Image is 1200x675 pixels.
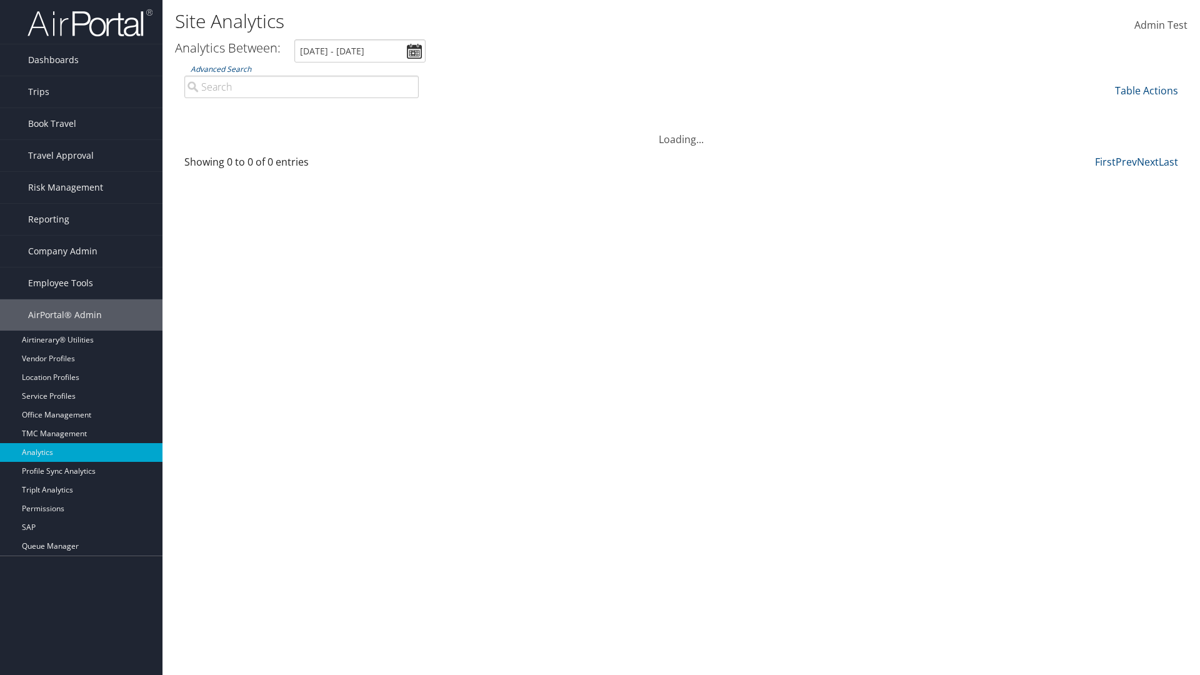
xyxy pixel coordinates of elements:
[1116,155,1137,169] a: Prev
[28,299,102,331] span: AirPortal® Admin
[28,204,69,235] span: Reporting
[28,44,79,76] span: Dashboards
[28,108,76,139] span: Book Travel
[27,8,152,37] img: airportal-logo.png
[191,64,251,74] a: Advanced Search
[28,267,93,299] span: Employee Tools
[28,236,97,267] span: Company Admin
[1134,6,1187,45] a: Admin Test
[28,140,94,171] span: Travel Approval
[175,8,850,34] h1: Site Analytics
[1095,155,1116,169] a: First
[28,76,49,107] span: Trips
[1137,155,1159,169] a: Next
[175,39,281,56] h3: Analytics Between:
[175,117,1187,147] div: Loading...
[1134,18,1187,32] span: Admin Test
[184,154,419,176] div: Showing 0 to 0 of 0 entries
[1159,155,1178,169] a: Last
[294,39,426,62] input: [DATE] - [DATE]
[184,76,419,98] input: Advanced Search
[1115,84,1178,97] a: Table Actions
[28,172,103,203] span: Risk Management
